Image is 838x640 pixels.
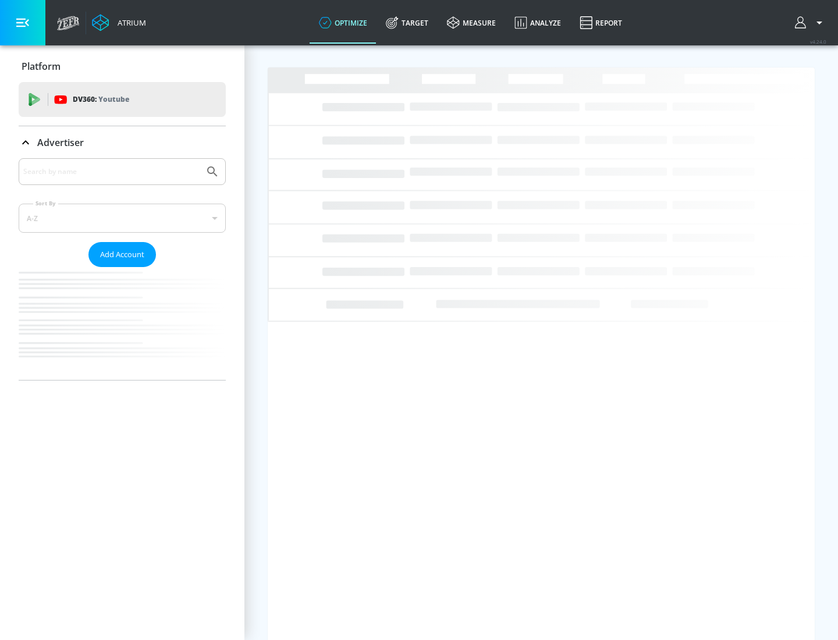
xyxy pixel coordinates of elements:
a: measure [438,2,505,44]
a: Atrium [92,14,146,31]
div: DV360: Youtube [19,82,226,117]
a: Target [377,2,438,44]
div: Atrium [113,17,146,28]
span: v 4.24.0 [810,38,826,45]
div: Advertiser [19,126,226,159]
p: Youtube [98,93,129,105]
div: A-Z [19,204,226,233]
div: Platform [19,50,226,83]
label: Sort By [33,200,58,207]
button: Add Account [88,242,156,267]
p: Advertiser [37,136,84,149]
a: Analyze [505,2,570,44]
p: Platform [22,60,61,73]
div: Advertiser [19,158,226,380]
input: Search by name [23,164,200,179]
a: optimize [310,2,377,44]
nav: list of Advertiser [19,267,226,380]
span: Add Account [100,248,144,261]
a: Report [570,2,631,44]
p: DV360: [73,93,129,106]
